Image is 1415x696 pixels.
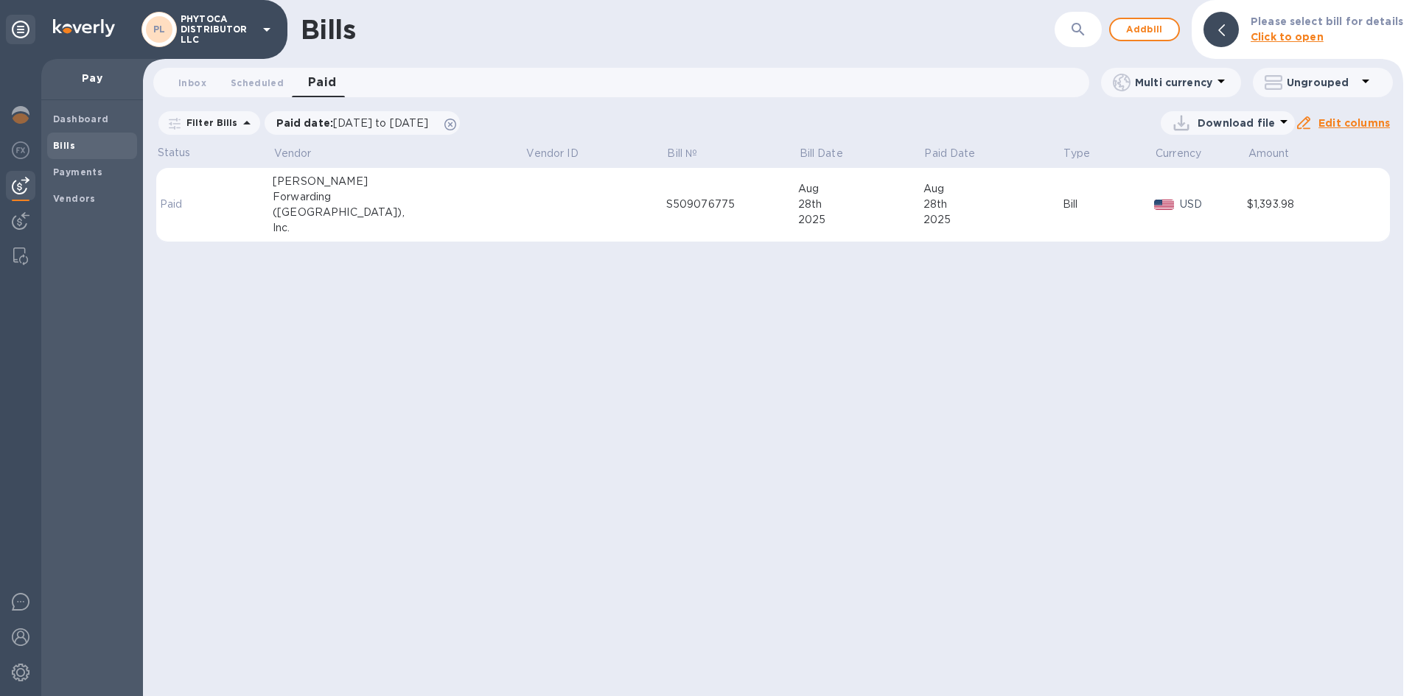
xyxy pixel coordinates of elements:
[1287,75,1357,90] p: Ungrouped
[160,197,220,212] p: Paid
[924,146,994,161] span: Paid Date
[667,146,697,161] p: Bill №
[276,116,436,130] p: Paid date :
[158,145,223,161] p: Status
[1248,146,1290,161] p: Amount
[1154,200,1174,210] img: USD
[308,72,337,93] span: Paid
[181,116,238,129] p: Filter Bills
[53,71,131,85] p: Pay
[1109,18,1180,41] button: Addbill
[1247,197,1367,212] div: $1,393.98
[181,14,254,45] p: PHYTOCA DISTRIBUTOR LLC
[273,205,525,220] div: ([GEOGRAPHIC_DATA]),
[1251,31,1324,43] b: Click to open
[265,111,461,135] div: Paid date:[DATE] to [DATE]
[1251,15,1403,27] b: Please select bill for details
[53,140,75,151] b: Bills
[798,181,923,197] div: Aug
[301,14,355,45] h1: Bills
[1063,197,1155,212] div: Bill
[1198,116,1275,130] p: Download file
[53,19,115,37] img: Logo
[1156,146,1201,161] p: Currency
[231,75,284,91] span: Scheduled
[1248,146,1309,161] span: Amount
[526,146,597,161] span: Vendor ID
[800,146,843,161] p: Bill Date
[667,146,716,161] span: Bill №
[178,75,206,91] span: Inbox
[53,166,102,177] b: Payments
[273,189,525,205] div: Forwarding
[6,15,35,44] div: Unpin categories
[923,181,1063,197] div: Aug
[798,197,923,212] div: 28th
[1063,146,1109,161] span: Type
[923,197,1063,212] div: 28th
[798,212,923,228] div: 2025
[1180,197,1247,212] p: USD
[333,117,428,129] span: [DATE] to [DATE]
[153,24,166,35] b: PL
[273,174,525,189] div: [PERSON_NAME]
[1135,75,1212,90] p: Multi currency
[274,146,312,161] p: Vendor
[53,193,96,204] b: Vendors
[924,146,975,161] p: Paid Date
[666,197,798,212] div: S509076775
[800,146,862,161] span: Bill Date
[12,141,29,159] img: Foreign exchange
[1063,146,1090,161] p: Type
[274,146,331,161] span: Vendor
[1122,21,1167,38] span: Add bill
[1318,117,1390,129] u: Edit columns
[923,212,1063,228] div: 2025
[273,220,525,236] div: Inc.
[526,146,578,161] p: Vendor ID
[53,113,109,124] b: Dashboard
